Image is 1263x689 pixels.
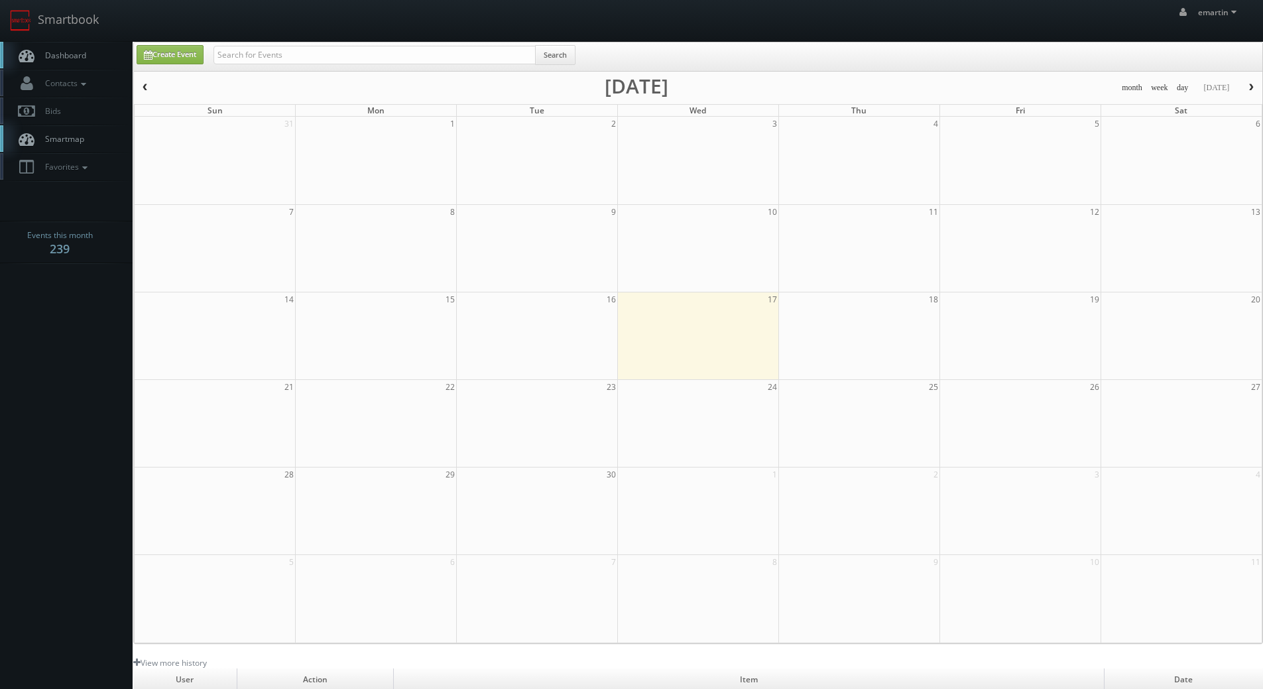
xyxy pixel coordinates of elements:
span: 8 [771,555,778,569]
span: 9 [610,205,617,219]
button: week [1146,80,1173,96]
span: 21 [283,380,295,394]
span: 3 [771,117,778,131]
span: 5 [1093,117,1101,131]
button: month [1117,80,1147,96]
span: 27 [1250,380,1262,394]
span: 11 [1250,555,1262,569]
span: Sat [1175,105,1187,116]
span: 31 [283,117,295,131]
span: 23 [605,380,617,394]
span: Fri [1016,105,1025,116]
span: 9 [932,555,939,569]
a: Create Event [137,45,204,64]
a: View more history [133,657,207,668]
span: Wed [690,105,706,116]
span: Contacts [38,78,90,89]
button: Search [535,45,575,65]
span: 7 [610,555,617,569]
span: Favorites [38,161,91,172]
span: 20 [1250,292,1262,306]
span: 12 [1089,205,1101,219]
span: 1 [449,117,456,131]
span: 10 [766,205,778,219]
strong: 239 [50,241,70,257]
span: 13 [1250,205,1262,219]
span: 2 [610,117,617,131]
span: 28 [283,468,295,481]
span: 8 [449,205,456,219]
span: 4 [932,117,939,131]
button: [DATE] [1199,80,1234,96]
img: smartbook-logo.png [10,10,31,31]
span: 24 [766,380,778,394]
span: 6 [1254,117,1262,131]
span: 7 [288,205,295,219]
span: 19 [1089,292,1101,306]
span: Mon [367,105,385,116]
span: 11 [928,205,939,219]
span: Tue [530,105,544,116]
span: 26 [1089,380,1101,394]
span: Thu [851,105,867,116]
span: Bids [38,105,61,117]
button: day [1172,80,1193,96]
span: 4 [1254,468,1262,481]
span: 30 [605,468,617,481]
span: Smartmap [38,133,84,145]
span: Events this month [27,229,93,242]
span: Sun [208,105,223,116]
span: 16 [605,292,617,306]
span: 15 [444,292,456,306]
span: 25 [928,380,939,394]
span: 18 [928,292,939,306]
span: 2 [932,468,939,481]
h2: [DATE] [605,80,668,93]
span: 29 [444,468,456,481]
span: 3 [1093,468,1101,481]
span: 5 [288,555,295,569]
span: Dashboard [38,50,86,61]
input: Search for Events [213,46,536,64]
span: 10 [1089,555,1101,569]
span: 17 [766,292,778,306]
span: 6 [449,555,456,569]
span: 1 [771,468,778,481]
span: 22 [444,380,456,394]
span: emartin [1198,7,1240,18]
span: 14 [283,292,295,306]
